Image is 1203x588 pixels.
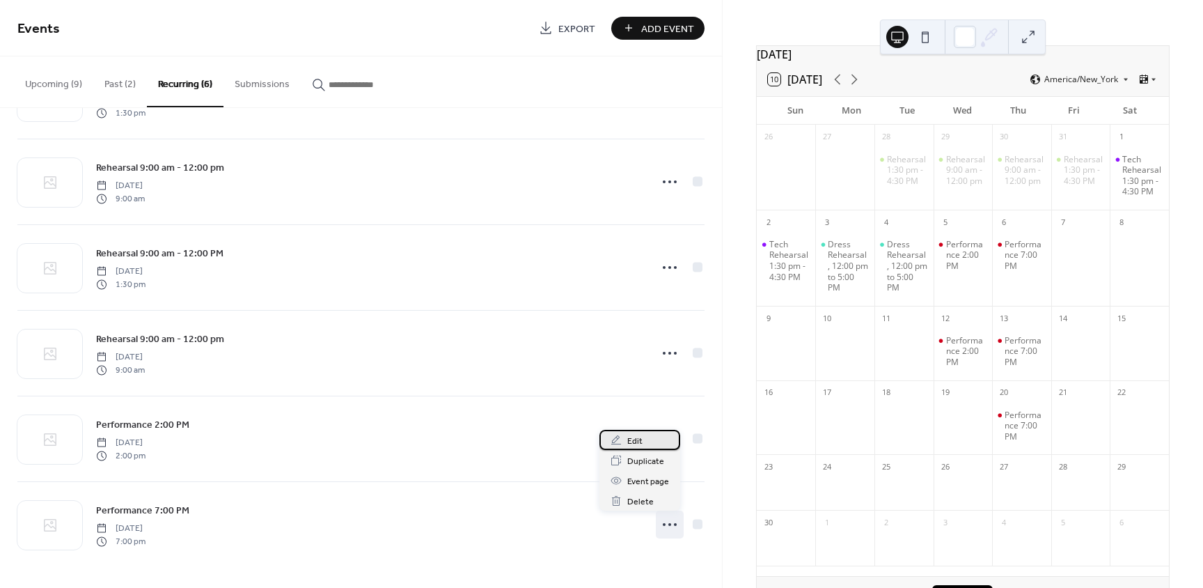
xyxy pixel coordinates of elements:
[1102,97,1158,125] div: Sat
[879,130,894,145] div: 28
[558,22,595,36] span: Export
[938,311,953,326] div: 12
[1114,385,1129,401] div: 22
[938,385,953,401] div: 19
[946,335,987,368] div: Performance 2:00 PM
[938,515,953,530] div: 3
[223,56,301,106] button: Submissions
[879,385,894,401] div: 18
[1122,154,1163,197] div: Tech Rehearsal 1:30 pm - 4:30 PM
[96,245,223,261] a: Rehearsal 9:00 am - 12:00 PM
[935,97,991,125] div: Wed
[17,15,60,42] span: Events
[757,239,816,282] div: Tech Rehearsal 1:30 pm - 4:30 PM
[757,46,1169,63] div: [DATE]
[96,160,224,176] a: Rehearsal 9:00 am - 12:00 pm
[1114,515,1129,530] div: 6
[887,154,928,187] div: Rehearsal 1:30 pm - 4:30 PM
[992,335,1051,368] div: Performance 7:00 PM
[828,239,869,293] div: Dress Rehearsal, 12:00 pm to 5:00 PM
[96,417,189,433] a: Performance 2:00 PM
[93,56,147,106] button: Past (2)
[1055,385,1071,401] div: 21
[815,239,874,293] div: Dress Rehearsal, 12:00 pm to 5:00 PM
[879,311,894,326] div: 11
[996,311,1012,326] div: 13
[1005,239,1046,272] div: Performance 7:00 PM
[819,385,835,401] div: 17
[874,239,934,293] div: Dress Rehearsal, 12:00 pm to 5:00 PM
[934,335,993,368] div: Performance 2:00 PM
[761,515,776,530] div: 30
[938,215,953,230] div: 5
[96,535,146,548] span: 7:00 pm
[641,22,694,36] span: Add Event
[991,97,1046,125] div: Thu
[996,215,1012,230] div: 6
[819,311,835,326] div: 10
[819,515,835,530] div: 1
[1046,97,1102,125] div: Fri
[761,215,776,230] div: 2
[528,17,606,40] a: Export
[1055,215,1071,230] div: 7
[627,434,643,449] span: Edit
[996,515,1012,530] div: 4
[1114,459,1129,474] div: 29
[627,454,664,469] span: Duplicate
[1005,410,1046,442] div: Performance 7:00 PM
[946,239,987,272] div: Performance 2:00 PM
[96,437,146,449] span: [DATE]
[879,515,894,530] div: 2
[763,70,827,89] button: 10[DATE]
[879,215,894,230] div: 4
[761,130,776,145] div: 26
[1044,75,1118,84] span: America/New_York
[819,130,835,145] div: 27
[96,523,146,535] span: [DATE]
[1055,130,1071,145] div: 31
[769,239,810,282] div: Tech Rehearsal 1:30 pm - 4:30 PM
[946,154,987,187] div: Rehearsal 9:00 am - 12:00 pm
[96,247,223,261] span: Rehearsal 9:00 am - 12:00 PM
[96,265,146,278] span: [DATE]
[96,192,145,205] span: 9:00 am
[938,459,953,474] div: 26
[992,154,1051,187] div: Rehearsal 9:00 am - 12:00 pm
[761,385,776,401] div: 16
[996,130,1012,145] div: 30
[611,17,705,40] button: Add Event
[996,385,1012,401] div: 20
[992,239,1051,272] div: Performance 7:00 PM
[96,449,146,462] span: 2:00 pm
[96,351,145,364] span: [DATE]
[761,311,776,326] div: 9
[96,364,145,376] span: 9:00 am
[627,474,669,489] span: Event page
[1114,130,1129,145] div: 1
[96,161,224,176] span: Rehearsal 9:00 am - 12:00 pm
[96,504,189,518] span: Performance 7:00 PM
[996,459,1012,474] div: 27
[768,97,824,125] div: Sun
[938,130,953,145] div: 29
[1055,311,1071,326] div: 14
[1114,311,1129,326] div: 15
[96,278,146,291] span: 1:30 pm
[819,215,835,230] div: 3
[1055,459,1071,474] div: 28
[824,97,879,125] div: Mon
[887,239,928,293] div: Dress Rehearsal, 12:00 pm to 5:00 PM
[14,56,93,106] button: Upcoming (9)
[879,459,894,474] div: 25
[1064,154,1105,187] div: Rehearsal 1:30 pm - 4:30 PM
[879,97,935,125] div: Tue
[96,331,224,347] a: Rehearsal 9:00 am - 12:00 pm
[1055,515,1071,530] div: 5
[147,56,223,107] button: Recurring (6)
[96,332,224,347] span: Rehearsal 9:00 am - 12:00 pm
[874,154,934,187] div: Rehearsal 1:30 pm - 4:30 PM
[934,239,993,272] div: Performance 2:00 PM
[1114,215,1129,230] div: 8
